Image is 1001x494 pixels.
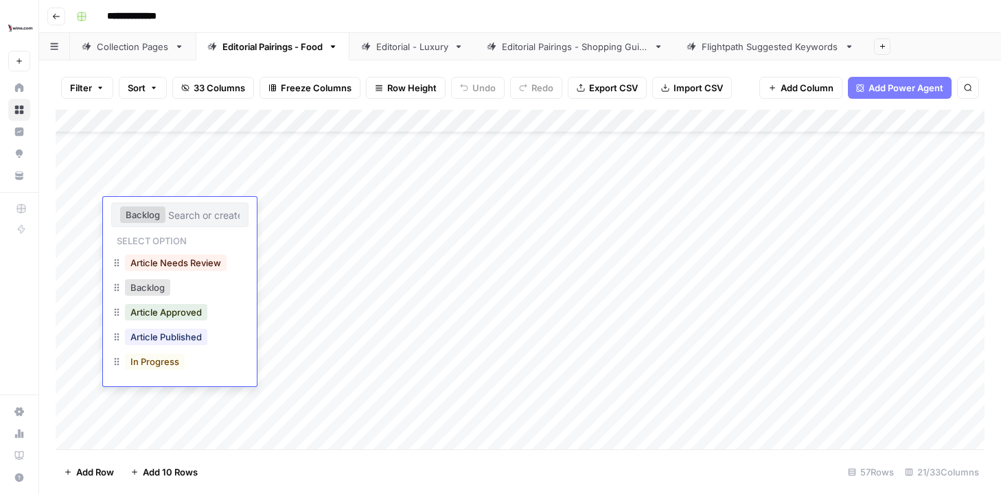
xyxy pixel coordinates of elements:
span: Redo [531,81,553,95]
button: Backlog [125,279,170,296]
span: Add 10 Rows [143,465,198,479]
a: Usage [8,423,30,445]
span: Add Power Agent [868,81,943,95]
span: Export CSV [589,81,638,95]
span: Undo [472,81,496,95]
button: Redo [510,77,562,99]
div: Collection Pages [97,40,169,54]
button: Article Needs Review [125,255,227,271]
p: Select option [111,231,192,248]
div: Editorial - Luxury [376,40,448,54]
a: Editorial Pairings - Shopping Guide [475,33,675,60]
button: In Progress [125,353,185,370]
button: Undo [451,77,505,99]
span: Sort [128,81,146,95]
button: Article Approved [125,304,207,320]
button: 33 Columns [172,77,254,99]
a: Home [8,77,30,99]
button: Add 10 Rows [122,461,206,483]
button: Sort [119,77,167,99]
div: Flightpath Suggested Keywords [702,40,839,54]
button: Freeze Columns [260,77,360,99]
a: Learning Hub [8,445,30,467]
button: Filter [61,77,113,99]
span: Import CSV [674,81,723,95]
button: Article Published [125,329,207,345]
a: Insights [8,121,30,143]
span: 33 Columns [194,81,245,95]
a: Collection Pages [70,33,196,60]
div: Editorial Pairings - Food [222,40,323,54]
button: Workspace: Wine [8,11,30,45]
div: 57 Rows [842,461,899,483]
a: Browse [8,99,30,121]
a: Opportunities [8,143,30,165]
button: Import CSV [652,77,732,99]
span: Add Column [781,81,833,95]
img: Wine Logo [8,16,33,40]
span: Freeze Columns [281,81,352,95]
button: Add Column [759,77,842,99]
div: In Progress [111,351,249,375]
button: Add Row [56,461,122,483]
span: Row Height [387,81,437,95]
button: Row Height [366,77,446,99]
a: Your Data [8,165,30,187]
button: Add Power Agent [848,77,952,99]
a: Settings [8,401,30,423]
div: Article Needs Review [111,252,249,277]
input: Search or create [168,209,240,221]
div: 21/33 Columns [899,461,985,483]
div: Backlog [111,277,249,301]
div: Article Approved [111,301,249,326]
button: Help + Support [8,467,30,489]
a: Editorial - Luxury [349,33,475,60]
div: Editorial Pairings - Shopping Guide [502,40,648,54]
div: Article Published [111,326,249,351]
span: Filter [70,81,92,95]
button: Export CSV [568,77,647,99]
span: Add Row [76,465,114,479]
button: Backlog [120,207,165,223]
a: Editorial Pairings - Food [196,33,349,60]
a: Flightpath Suggested Keywords [675,33,866,60]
